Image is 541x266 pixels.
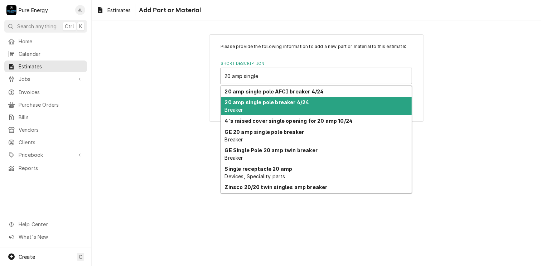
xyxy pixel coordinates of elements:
a: Estimates [94,4,134,16]
div: Line Item Create/Update Form [221,43,412,84]
span: Vendors [19,126,83,134]
strong: Single receptacle 20 amp [225,166,293,172]
div: Add "20 amp single" to PriceBook [221,193,412,204]
span: C [79,253,82,261]
a: Purchase Orders [4,99,87,111]
label: Short Description [221,61,412,67]
a: Vendors [4,124,87,136]
strong: 4's raised cover single opening for 20 amp 10/24 [225,118,353,124]
span: Search anything [17,23,57,30]
span: Bills [19,113,83,121]
span: Invoices [19,88,83,96]
button: Search anythingCtrlK [4,20,87,33]
a: Go to Pricebook [4,149,87,161]
a: Go to Jobs [4,73,87,85]
div: Pure Energy's Avatar [6,5,16,15]
span: Estimates [19,63,83,70]
strong: Zinsco 20/20 twin singles amp breaker [225,184,328,190]
div: Pure Energy [19,6,48,14]
span: Devices, Speciality parts [225,173,285,179]
div: P [6,5,16,15]
strong: 20 amp single pole breaker 4/24 [225,99,309,105]
span: Create [19,254,35,260]
strong: GE 20 amp single pole breaker [225,129,304,135]
span: Home [19,38,83,45]
a: Invoices [4,86,87,98]
span: K [79,23,82,30]
span: Breaker [225,136,243,142]
strong: GE Single Pole 20 amp twin breaker [225,147,318,153]
span: Ctrl [65,23,74,30]
span: Calendar [19,50,83,58]
span: Reports [19,164,83,172]
span: Breaker [225,155,243,161]
a: Reports [4,162,87,174]
div: JL [75,5,85,15]
div: Line Item Create/Update [209,34,424,122]
strong: 20 amp single pole AFCI breaker 4/24 [225,88,324,95]
a: Bills [4,111,87,123]
a: Calendar [4,48,87,60]
a: Go to What's New [4,231,87,243]
a: Clients [4,136,87,148]
p: Please provide the following information to add a new part or material to this estimate: [221,43,412,50]
span: Breaker [225,107,243,113]
a: Home [4,35,87,47]
div: Short Description [221,61,412,84]
span: Estimates [107,6,131,14]
a: Go to Help Center [4,218,87,230]
a: Estimates [4,61,87,72]
div: James Linnenkamp's Avatar [75,5,85,15]
span: Pricebook [19,151,73,159]
span: Jobs [19,75,73,83]
span: What's New [19,233,83,241]
span: Help Center [19,221,83,228]
span: Purchase Orders [19,101,83,108]
span: Add Part or Material [137,5,201,15]
span: Clients [19,139,83,146]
